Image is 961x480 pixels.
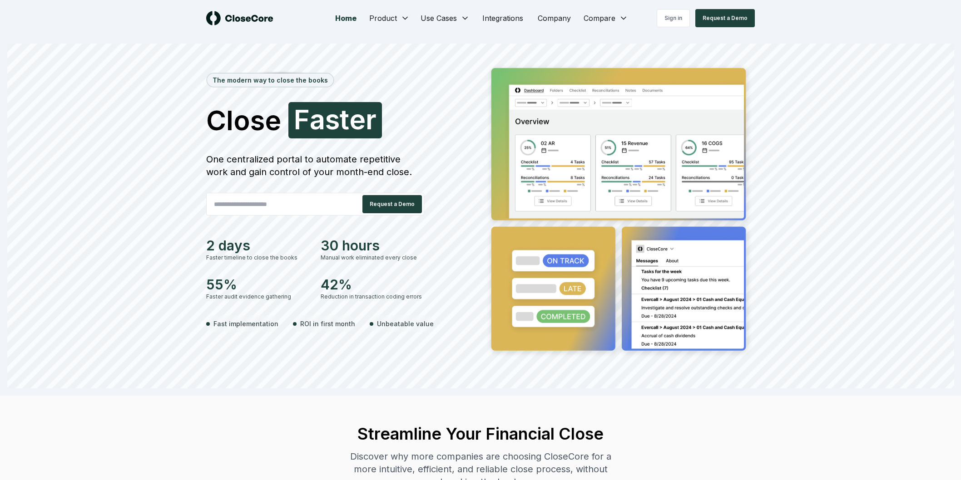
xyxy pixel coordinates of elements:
[657,9,690,27] a: Sign in
[206,11,273,25] img: logo
[366,106,376,133] span: r
[206,254,310,262] div: Faster timeline to close the books
[364,9,415,27] button: Product
[325,106,340,133] span: s
[206,153,424,178] div: One centralized portal to automate repetitive work and gain control of your month-end close.
[300,319,355,328] span: ROI in first month
[340,106,349,133] span: t
[695,9,755,27] button: Request a Demo
[321,237,424,254] div: 30 hours
[578,9,634,27] button: Compare
[294,106,310,133] span: F
[530,9,578,27] a: Company
[362,195,422,213] button: Request a Demo
[206,107,281,134] span: Close
[310,106,325,133] span: a
[206,237,310,254] div: 2 days
[321,293,424,301] div: Reduction in transaction coding errors
[321,254,424,262] div: Manual work eliminated every close
[369,13,397,24] span: Product
[377,319,434,328] span: Unbeatable value
[349,106,366,133] span: e
[328,9,364,27] a: Home
[342,425,619,443] h2: Streamline Your Financial Close
[207,73,333,87] div: The modern way to close the books
[484,62,755,360] img: Jumbotron
[206,293,310,301] div: Faster audit evidence gathering
[421,13,457,24] span: Use Cases
[475,9,530,27] a: Integrations
[321,276,424,293] div: 42%
[206,276,310,293] div: 55%
[584,13,615,24] span: Compare
[415,9,475,27] button: Use Cases
[213,319,278,328] span: Fast implementation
